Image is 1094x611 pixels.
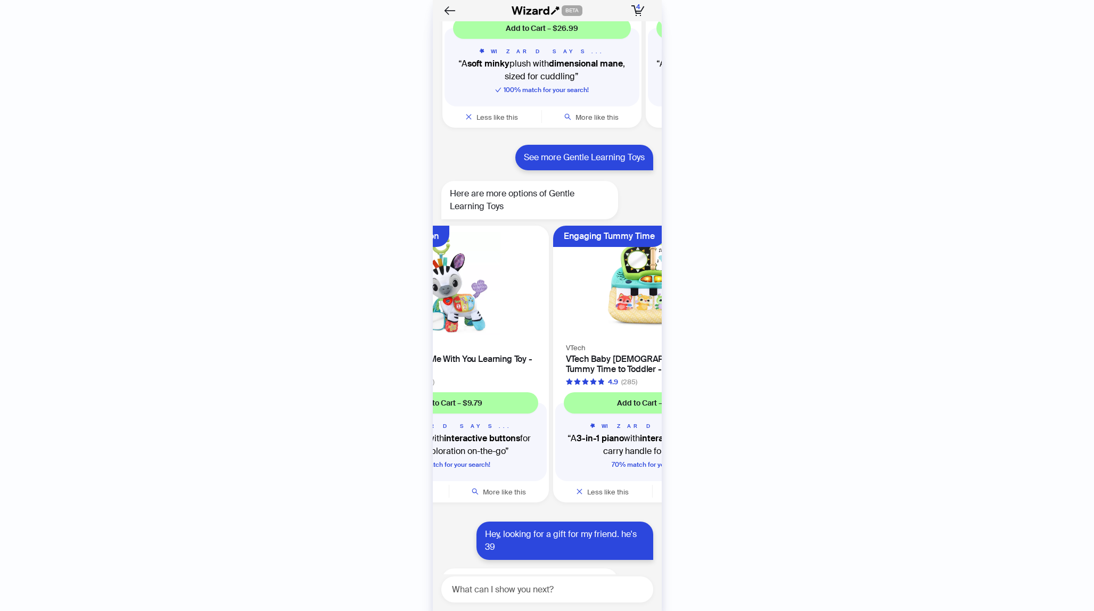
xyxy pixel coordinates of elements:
[465,113,472,120] span: close
[467,58,509,69] b: soft minky
[566,354,739,374] h4: VTech Baby [DEMOGRAPHIC_DATA]-in-1 Tummy Time to Toddler - Piano
[577,433,624,444] b: 3-in-1 piano
[449,481,549,502] button: More like this
[656,47,834,55] h5: WIZARD SAYS...
[476,113,518,122] span: Less like this
[472,488,479,495] span: search
[612,460,694,469] span: 70 % match for your search!
[363,354,536,374] h4: VTech Baby Take Me With You Learning Toy - Zebra
[442,106,542,128] button: Less like this
[444,433,520,444] b: interactive buttons
[640,433,716,444] b: interactive buttons
[598,378,605,385] span: star
[560,232,746,335] img: VTech Baby 3-in-1 Tummy Time to Toddler - Piano
[542,106,641,128] button: More like this
[360,432,538,458] q: A with for sensory exploration on-the-go
[549,58,623,69] b: dimensional mane
[566,343,586,352] span: VTech
[441,2,458,19] button: Back
[564,226,655,247] div: Engaging Tummy Time
[495,86,589,94] span: 100 % match for your search!
[608,377,618,387] div: 4.9
[574,378,581,385] span: star
[515,145,653,170] div: See more Gentle Learning Toys
[483,488,526,497] span: More like this
[564,432,742,458] q: A with and a carry handle for toddlers
[441,181,618,219] div: Here are more options of Gentle Learning Toys
[590,378,597,385] span: star
[416,398,482,408] span: Add to Cart – $9.79
[587,488,629,497] span: Less like this
[636,3,640,11] span: 4
[360,392,538,414] button: Add to Cart – $9.79
[564,422,742,430] h5: WIZARD SAYS...
[582,378,589,385] span: star
[562,5,582,16] span: BETA
[495,87,501,93] span: check
[408,460,490,469] span: 70 % match for your search!
[566,378,573,385] span: star
[356,232,542,335] img: VTech Baby Take Me With You Learning Toy - Zebra
[476,522,653,560] div: Hey, looking for a gift for my friend. he's 39
[453,57,631,83] q: A plush with , sized for cuddling
[566,377,618,387] div: 4.9 out of 5 stars
[453,47,631,55] h5: WIZARD SAYS...
[576,488,583,495] span: close
[656,57,834,83] q: A designed for cozy, fruit-themed comfort.
[575,113,619,122] span: More like this
[617,398,688,408] span: Add to Cart – $13.99
[453,18,631,39] button: Add to Cart – $26.99
[621,377,637,387] div: (285)
[360,422,538,430] h5: WIZARD SAYS...
[506,23,578,33] span: Add to Cart – $26.99
[564,113,571,120] span: search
